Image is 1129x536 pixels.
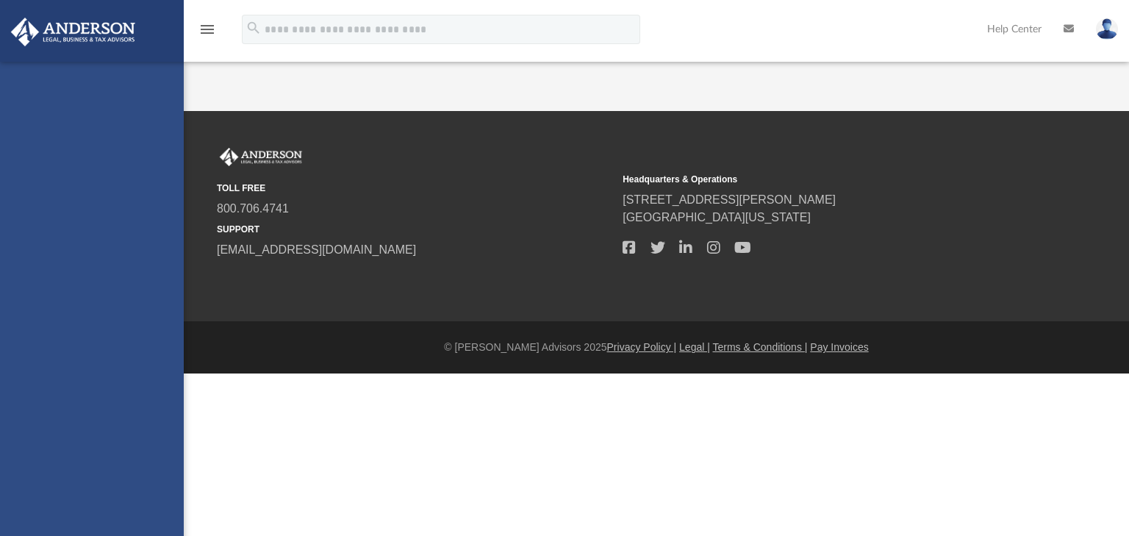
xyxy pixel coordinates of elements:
[1096,18,1118,40] img: User Pic
[217,243,416,256] a: [EMAIL_ADDRESS][DOMAIN_NAME]
[184,340,1129,355] div: © [PERSON_NAME] Advisors 2025
[217,148,305,167] img: Anderson Advisors Platinum Portal
[713,341,808,353] a: Terms & Conditions |
[198,21,216,38] i: menu
[679,341,710,353] a: Legal |
[607,341,677,353] a: Privacy Policy |
[623,211,811,224] a: [GEOGRAPHIC_DATA][US_STATE]
[623,173,1018,186] small: Headquarters & Operations
[623,193,836,206] a: [STREET_ADDRESS][PERSON_NAME]
[7,18,140,46] img: Anderson Advisors Platinum Portal
[810,341,868,353] a: Pay Invoices
[217,182,612,195] small: TOLL FREE
[217,202,289,215] a: 800.706.4741
[217,223,612,236] small: SUPPORT
[198,28,216,38] a: menu
[245,20,262,36] i: search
